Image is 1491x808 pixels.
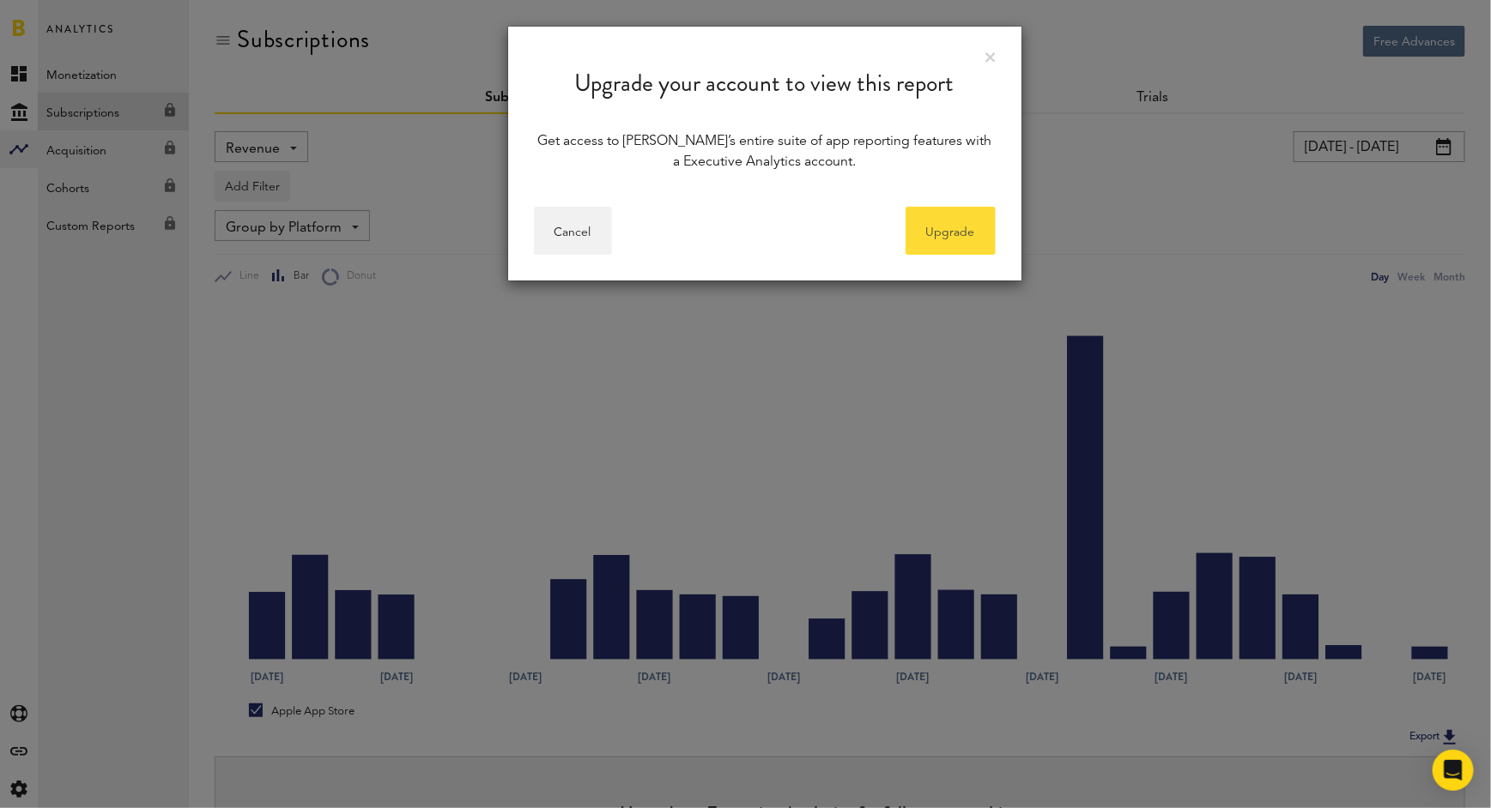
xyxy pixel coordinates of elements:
[36,12,98,27] span: Support
[1433,750,1474,791] div: Open Intercom Messenger
[508,27,1021,114] div: Upgrade your account to view this report
[534,207,612,255] button: Cancel
[534,131,996,172] div: Get access to [PERSON_NAME]’s entire suite of app reporting features with a Executive Analytics a...
[906,207,996,255] a: Upgrade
